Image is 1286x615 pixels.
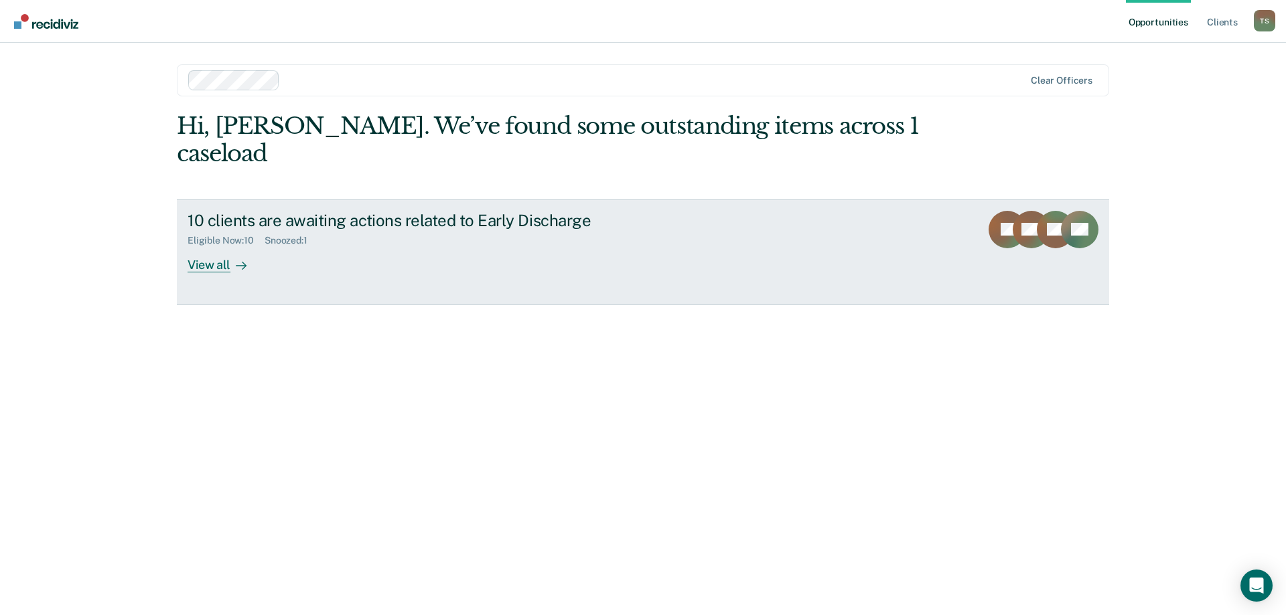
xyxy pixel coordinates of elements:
div: 10 clients are awaiting actions related to Early Discharge [188,211,658,230]
div: Clear officers [1031,75,1092,86]
button: Profile dropdown button [1254,10,1275,31]
div: Eligible Now : 10 [188,235,265,246]
div: Open Intercom Messenger [1240,569,1273,602]
div: View all [188,246,263,272]
div: Snoozed : 1 [265,235,318,246]
div: Hi, [PERSON_NAME]. We’ve found some outstanding items across 1 caseload [177,112,923,167]
div: T S [1254,10,1275,31]
a: 10 clients are awaiting actions related to Early DischargeEligible Now:10Snoozed:1View all [177,199,1109,305]
img: Recidiviz [14,14,78,29]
